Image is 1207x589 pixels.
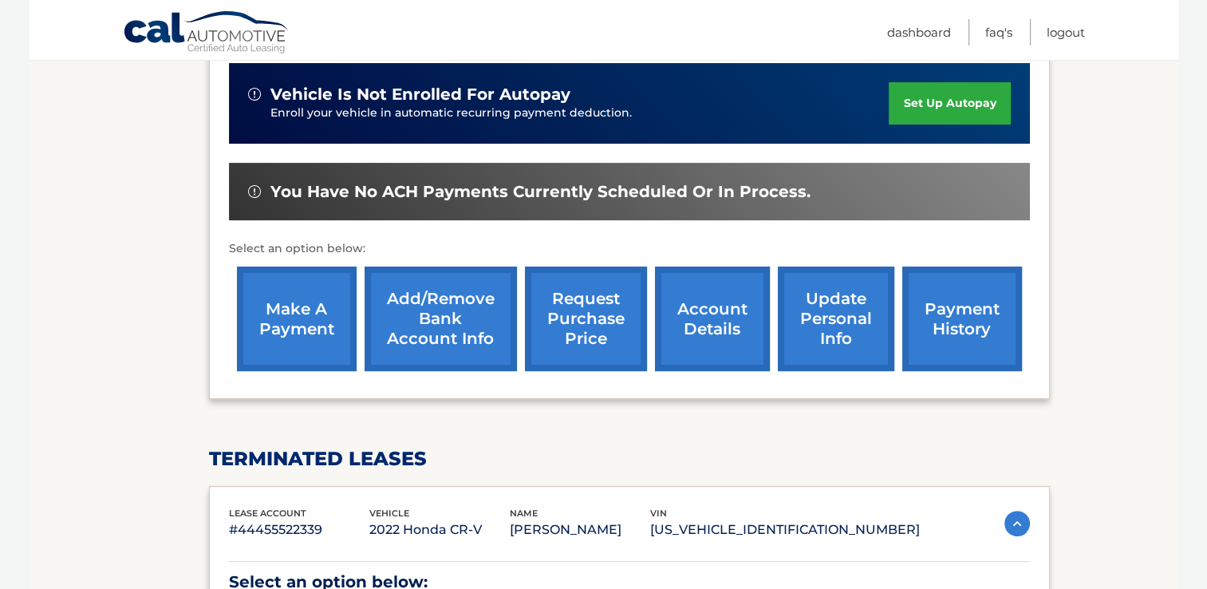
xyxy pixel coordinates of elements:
p: #44455522339 [229,519,369,541]
a: request purchase price [525,267,647,371]
span: You have no ACH payments currently scheduled or in process. [270,182,811,202]
img: accordion-active.svg [1004,511,1030,536]
img: alert-white.svg [248,185,261,198]
p: 2022 Honda CR-V [369,519,510,541]
span: name [510,508,538,519]
h2: terminated leases [209,447,1050,471]
p: [US_VEHICLE_IDENTIFICATION_NUMBER] [650,519,920,541]
a: set up autopay [889,82,1010,125]
p: Enroll your vehicle in automatic recurring payment deduction. [270,105,889,122]
a: Logout [1047,19,1085,45]
img: alert-white.svg [248,88,261,101]
a: account details [655,267,770,371]
a: FAQ's [985,19,1012,45]
span: vin [650,508,667,519]
span: vehicle [369,508,409,519]
a: payment history [902,267,1022,371]
a: Dashboard [887,19,951,45]
span: vehicle is not enrolled for autopay [270,85,570,105]
span: lease account [229,508,306,519]
a: make a payment [237,267,357,371]
p: [PERSON_NAME] [510,519,650,541]
a: Cal Automotive [123,10,290,57]
a: update personal info [778,267,894,371]
p: Select an option below: [229,239,1030,259]
a: Add/Remove bank account info [365,267,517,371]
